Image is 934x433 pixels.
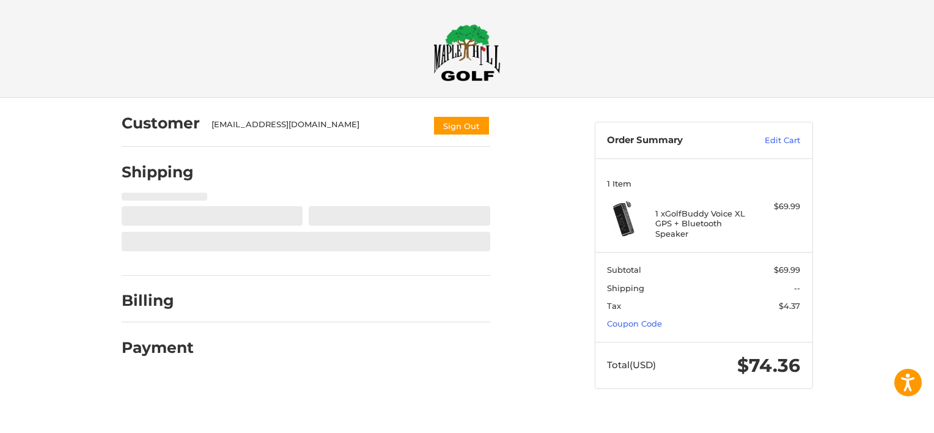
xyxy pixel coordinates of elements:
[774,265,800,275] span: $69.99
[211,119,421,136] div: [EMAIL_ADDRESS][DOMAIN_NAME]
[607,301,621,311] span: Tax
[607,265,641,275] span: Subtotal
[433,116,490,136] button: Sign Out
[655,209,749,239] h4: 1 x GolfBuddy Voice XL GPS + Bluetooth Speaker
[607,283,644,293] span: Shipping
[607,359,656,371] span: Total (USD)
[752,201,800,213] div: $69.99
[794,283,800,293] span: --
[738,135,800,147] a: Edit Cart
[607,319,662,328] a: Coupon Code
[607,135,738,147] h3: Order Summary
[122,338,194,357] h2: Payment
[737,354,800,377] span: $74.36
[779,301,800,311] span: $4.37
[122,114,200,133] h2: Customer
[433,24,501,81] img: Maple Hill Golf
[122,163,194,182] h2: Shipping
[122,291,193,310] h2: Billing
[607,179,800,188] h3: 1 Item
